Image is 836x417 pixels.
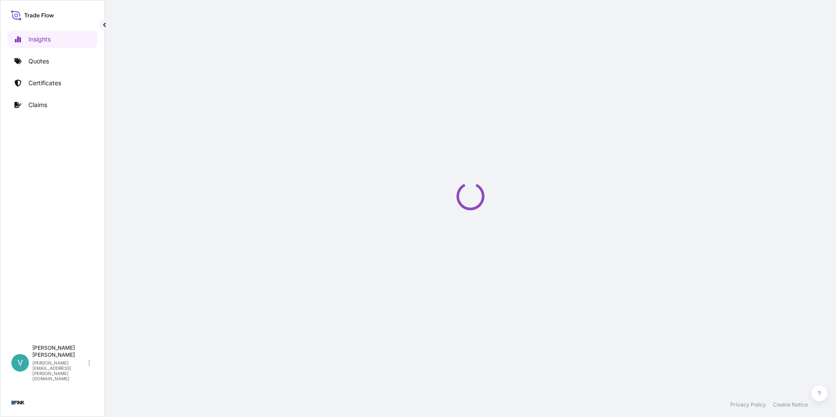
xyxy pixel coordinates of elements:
a: Insights [7,31,98,48]
p: [PERSON_NAME][EMAIL_ADDRESS][PERSON_NAME][DOMAIN_NAME] [32,360,87,381]
a: Claims [7,96,98,114]
a: Privacy Policy [730,401,766,408]
a: Cookie Notice [773,401,808,408]
img: organization-logo [11,396,25,410]
p: Quotes [28,57,49,66]
span: V [17,358,23,367]
a: Quotes [7,52,98,70]
p: Claims [28,101,47,109]
p: Certificates [28,79,61,87]
p: Insights [28,35,51,44]
a: Certificates [7,74,98,92]
p: [PERSON_NAME] [PERSON_NAME] [32,344,87,358]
